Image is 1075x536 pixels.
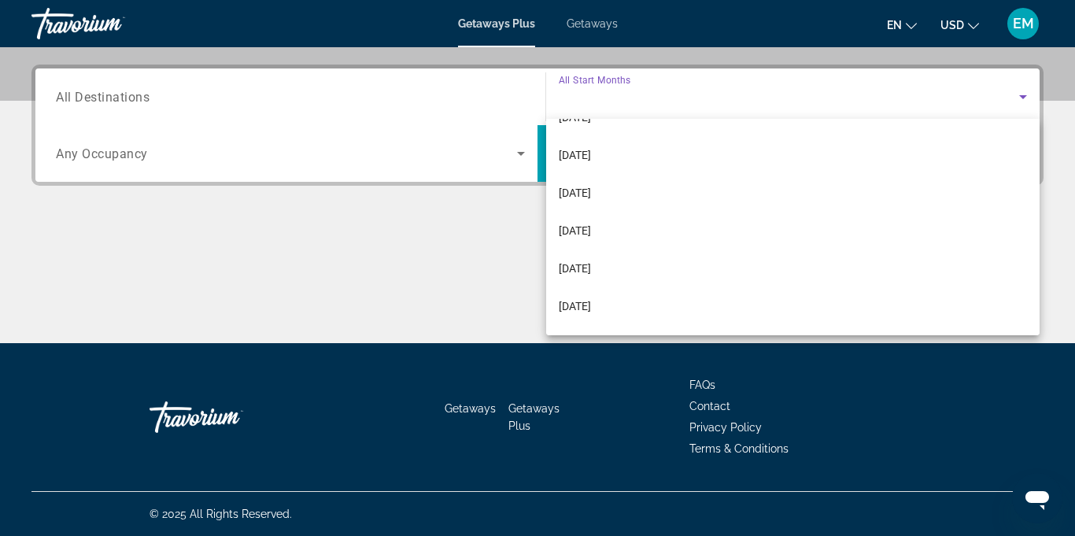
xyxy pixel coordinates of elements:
[559,146,591,164] span: [DATE]
[559,335,591,353] span: [DATE]
[559,259,591,278] span: [DATE]
[1012,473,1062,523] iframe: Button to launch messaging window
[559,183,591,202] span: [DATE]
[559,221,591,240] span: [DATE]
[559,297,591,316] span: [DATE]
